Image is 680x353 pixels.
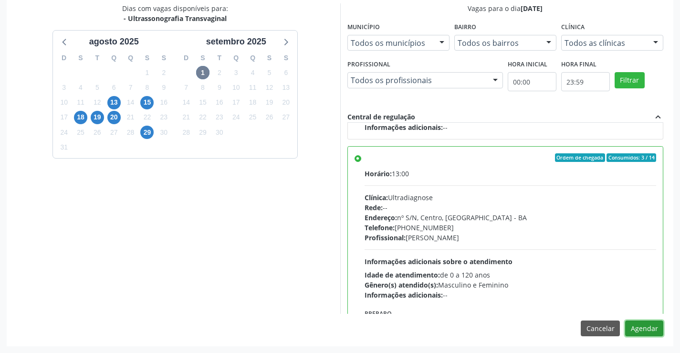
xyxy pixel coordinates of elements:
span: Horário: [365,169,392,178]
span: quarta-feira, 3 de setembro de 2025 [230,66,243,79]
div: -- [365,203,657,213]
div: D [178,51,195,65]
span: domingo, 17 de agosto de 2025 [57,111,71,124]
span: sábado, 9 de agosto de 2025 [157,81,170,95]
span: Endereço: [365,213,397,222]
span: Todos as clínicas [565,38,644,48]
span: Todos os bairros [458,38,537,48]
span: terça-feira, 2 de setembro de 2025 [213,66,226,79]
span: sexta-feira, 29 de agosto de 2025 [140,126,154,139]
div: S [261,51,278,65]
label: Profissional [347,57,390,72]
span: terça-feira, 26 de agosto de 2025 [91,126,104,139]
span: quinta-feira, 11 de setembro de 2025 [246,81,260,95]
span: sexta-feira, 1 de agosto de 2025 [140,66,154,79]
span: Ordem de chegada [555,153,605,162]
span: quarta-feira, 10 de setembro de 2025 [230,81,243,95]
span: Todos os profissionais [351,75,483,85]
input: Selecione o horário [561,72,610,91]
button: Filtrar [615,72,645,88]
span: Informações adicionais sobre o atendimento [365,257,513,266]
span: sábado, 20 de setembro de 2025 [279,96,293,109]
span: quinta-feira, 7 de agosto de 2025 [124,81,137,95]
span: Clínica: [365,193,388,202]
span: segunda-feira, 25 de agosto de 2025 [74,126,87,139]
div: S [195,51,211,65]
span: domingo, 3 de agosto de 2025 [57,81,71,95]
div: Dias com vagas disponíveis para: [122,3,228,23]
label: Bairro [454,20,476,35]
span: domingo, 10 de agosto de 2025 [57,96,71,109]
label: Município [347,20,380,35]
div: Q [244,51,261,65]
span: Idade de atendimento: [365,270,440,279]
div: Ultradiagnose [365,193,657,203]
span: [DATE] [521,4,543,13]
button: Agendar [625,321,663,337]
span: sexta-feira, 19 de setembro de 2025 [262,96,276,109]
span: quinta-feira, 21 de agosto de 2025 [124,111,137,124]
span: Consumidos: 3 / 14 [607,153,656,162]
span: terça-feira, 30 de setembro de 2025 [213,126,226,139]
span: quarta-feira, 6 de agosto de 2025 [107,81,121,95]
span: sábado, 23 de agosto de 2025 [157,111,170,124]
span: terça-feira, 19 de agosto de 2025 [91,111,104,124]
span: domingo, 24 de agosto de 2025 [57,126,71,139]
span: Gênero(s) atendido(s): [365,280,438,289]
span: domingo, 14 de setembro de 2025 [179,96,193,109]
span: segunda-feira, 18 de agosto de 2025 [74,111,87,124]
div: [PHONE_NUMBER] [365,223,657,233]
span: sábado, 13 de setembro de 2025 [279,81,293,95]
span: segunda-feira, 4 de agosto de 2025 [74,81,87,95]
div: Central de regulação [347,112,415,122]
span: Informações adicionais: [365,123,443,132]
label: Preparo [365,307,392,321]
i: expand_less [653,112,663,122]
button: Cancelar [581,321,620,337]
span: terça-feira, 16 de setembro de 2025 [213,96,226,109]
span: sexta-feira, 15 de agosto de 2025 [140,96,154,109]
span: sexta-feira, 5 de setembro de 2025 [262,66,276,79]
span: quarta-feira, 24 de setembro de 2025 [230,111,243,124]
span: quinta-feira, 14 de agosto de 2025 [124,96,137,109]
span: terça-feira, 12 de agosto de 2025 [91,96,104,109]
span: quinta-feira, 18 de setembro de 2025 [246,96,260,109]
span: domingo, 28 de setembro de 2025 [179,126,193,139]
div: D [56,51,73,65]
span: sábado, 6 de setembro de 2025 [279,66,293,79]
span: sexta-feira, 26 de setembro de 2025 [262,111,276,124]
div: Masculino e Feminino [365,280,657,290]
span: domingo, 21 de setembro de 2025 [179,111,193,124]
span: Informações adicionais: [365,290,443,300]
span: terça-feira, 5 de agosto de 2025 [91,81,104,95]
span: Todos os municípios [351,38,430,48]
span: domingo, 7 de setembro de 2025 [179,81,193,95]
span: terça-feira, 9 de setembro de 2025 [213,81,226,95]
div: setembro 2025 [202,35,270,48]
div: Q [122,51,139,65]
label: Hora final [561,57,596,72]
input: Selecione o horário [508,72,556,91]
label: Hora inicial [508,57,547,72]
span: sábado, 30 de agosto de 2025 [157,126,170,139]
span: quinta-feira, 28 de agosto de 2025 [124,126,137,139]
div: S [278,51,294,65]
div: T [89,51,105,65]
span: quarta-feira, 20 de agosto de 2025 [107,111,121,124]
span: segunda-feira, 11 de agosto de 2025 [74,96,87,109]
span: segunda-feira, 29 de setembro de 2025 [196,126,209,139]
div: S [156,51,172,65]
div: Vagas para o dia [347,3,664,13]
div: de 0 a 120 anos [365,270,657,280]
span: quinta-feira, 4 de setembro de 2025 [246,66,260,79]
div: S [73,51,89,65]
div: T [211,51,228,65]
div: agosto 2025 [85,35,143,48]
div: Q [105,51,122,65]
span: sexta-feira, 12 de setembro de 2025 [262,81,276,95]
span: Rede: [365,203,383,212]
div: Q [228,51,244,65]
span: sexta-feira, 8 de agosto de 2025 [140,81,154,95]
span: quarta-feira, 27 de agosto de 2025 [107,126,121,139]
span: Telefone: [365,223,395,232]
